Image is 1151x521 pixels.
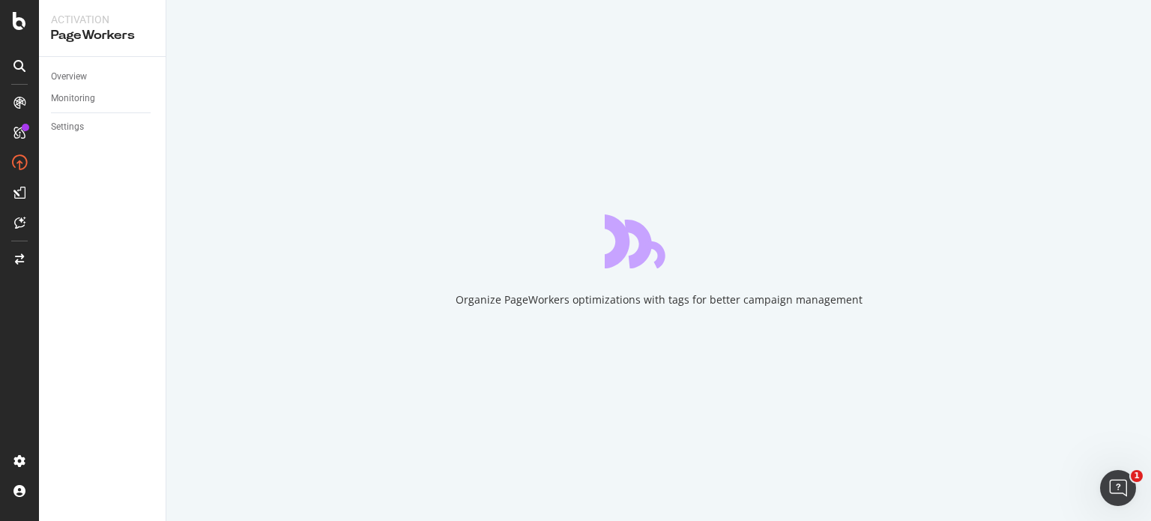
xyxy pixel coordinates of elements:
div: Overview [51,69,87,85]
iframe: Intercom live chat [1100,470,1136,506]
a: Monitoring [51,91,155,106]
div: PageWorkers [51,27,154,44]
div: Monitoring [51,91,95,106]
span: 1 [1131,470,1143,482]
div: animation [605,214,713,268]
div: Settings [51,119,84,135]
a: Overview [51,69,155,85]
div: Activation [51,12,154,27]
div: Organize PageWorkers optimizations with tags for better campaign management [456,292,863,307]
a: Settings [51,119,155,135]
